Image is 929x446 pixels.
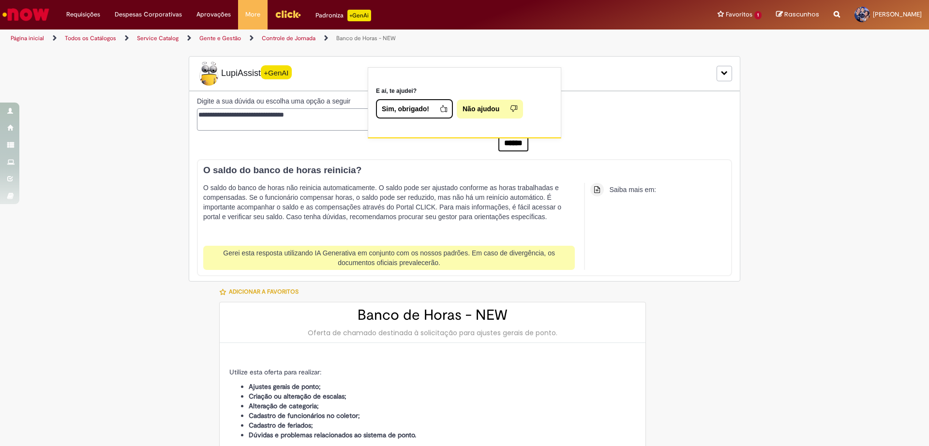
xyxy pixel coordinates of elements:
ul: Trilhas de página [7,30,612,47]
strong: Criação ou alteração de escalas; [249,392,346,401]
button: Não ajudou [457,100,523,119]
img: ServiceNow [1,5,51,24]
a: Service Catalog [137,34,179,42]
h2: Banco de Horas - NEW [229,307,636,323]
p: +GenAi [347,10,371,21]
h3: O saldo do banco de horas reinicia? [203,165,713,176]
a: Rascunhos [776,10,819,19]
p: E aí, te ajudei? [376,87,553,95]
div: Padroniza [315,10,371,21]
a: Controle de Jornada [262,34,315,42]
img: click_logo_yellow_360x200.png [275,7,301,21]
strong: Dúvidas e problemas relacionados ao sistema de ponto. [249,431,416,439]
span: Aprovações [196,10,231,19]
span: Despesas Corporativas [115,10,182,19]
div: Oferta de chamado destinada à solicitação para ajustes gerais de ponto. [229,328,636,338]
span: Não ajudou [463,104,503,114]
strong: Alteração de categoria; [249,401,319,410]
strong: Cadastro de feriados; [249,421,313,430]
div: Saiba mais em: [609,185,656,194]
a: Todos os Catálogos [65,34,116,42]
button: Sim, obrigado! [376,99,453,119]
span: Sim, obrigado! [382,104,433,114]
a: Página inicial [11,34,44,42]
span: Adicionar a Favoritos [229,288,299,296]
span: [PERSON_NAME] [873,10,922,18]
p: O saldo do banco de horas não reinicia automaticamente. O saldo pode ser ajustado conforme as hor... [203,183,575,241]
a: Gente e Gestão [199,34,241,42]
button: Adicionar a Favoritos [219,282,304,302]
span: More [245,10,260,19]
span: Requisições [66,10,100,19]
span: Favoritos [726,10,752,19]
a: Banco de Horas - NEW [336,34,396,42]
span: 1 [754,11,762,19]
div: Gerei esta resposta utilizando IA Generativa em conjunto com os nossos padrões. Em caso de diverg... [203,246,575,270]
span: Rascunhos [784,10,819,19]
strong: Ajustes gerais de ponto; [249,382,321,391]
span: Utilize esta oferta para realizar: [229,368,321,376]
strong: Cadastro de funcionários no coletor; [249,411,360,420]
